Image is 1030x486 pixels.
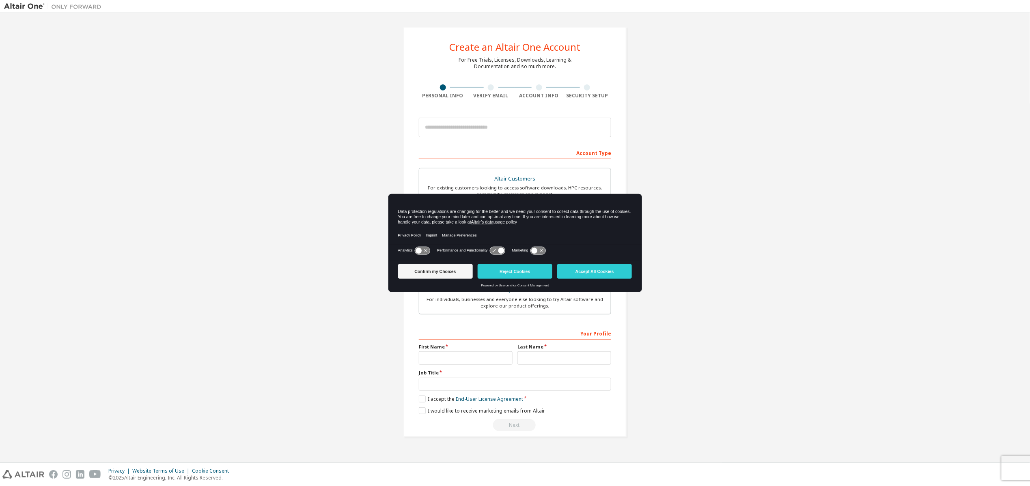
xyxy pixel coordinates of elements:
img: Altair One [4,2,106,11]
label: First Name [419,344,513,350]
label: I would like to receive marketing emails from Altair [419,407,545,414]
div: Your Profile [419,327,611,340]
img: instagram.svg [62,470,71,479]
div: Cookie Consent [192,468,234,474]
div: Altair Customers [424,173,606,185]
div: Create an Altair One Account [450,42,581,52]
label: Last Name [517,344,611,350]
div: Security Setup [563,92,612,99]
a: End-User License Agreement [456,396,523,402]
img: facebook.svg [49,470,58,479]
div: Privacy [108,468,132,474]
div: Read and acccept EULA to continue [419,419,611,431]
div: Account Type [419,146,611,159]
div: Website Terms of Use [132,468,192,474]
img: youtube.svg [89,470,101,479]
div: Verify Email [467,92,515,99]
div: For existing customers looking to access software downloads, HPC resources, community, trainings ... [424,185,606,198]
p: © 2025 Altair Engineering, Inc. All Rights Reserved. [108,474,234,481]
div: For individuals, businesses and everyone else looking to try Altair software and explore our prod... [424,296,606,309]
label: Job Title [419,370,611,376]
div: For Free Trials, Licenses, Downloads, Learning & Documentation and so much more. [459,57,571,70]
label: I accept the [419,396,523,402]
div: Account Info [515,92,563,99]
img: linkedin.svg [76,470,84,479]
div: Personal Info [419,92,467,99]
img: altair_logo.svg [2,470,44,479]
